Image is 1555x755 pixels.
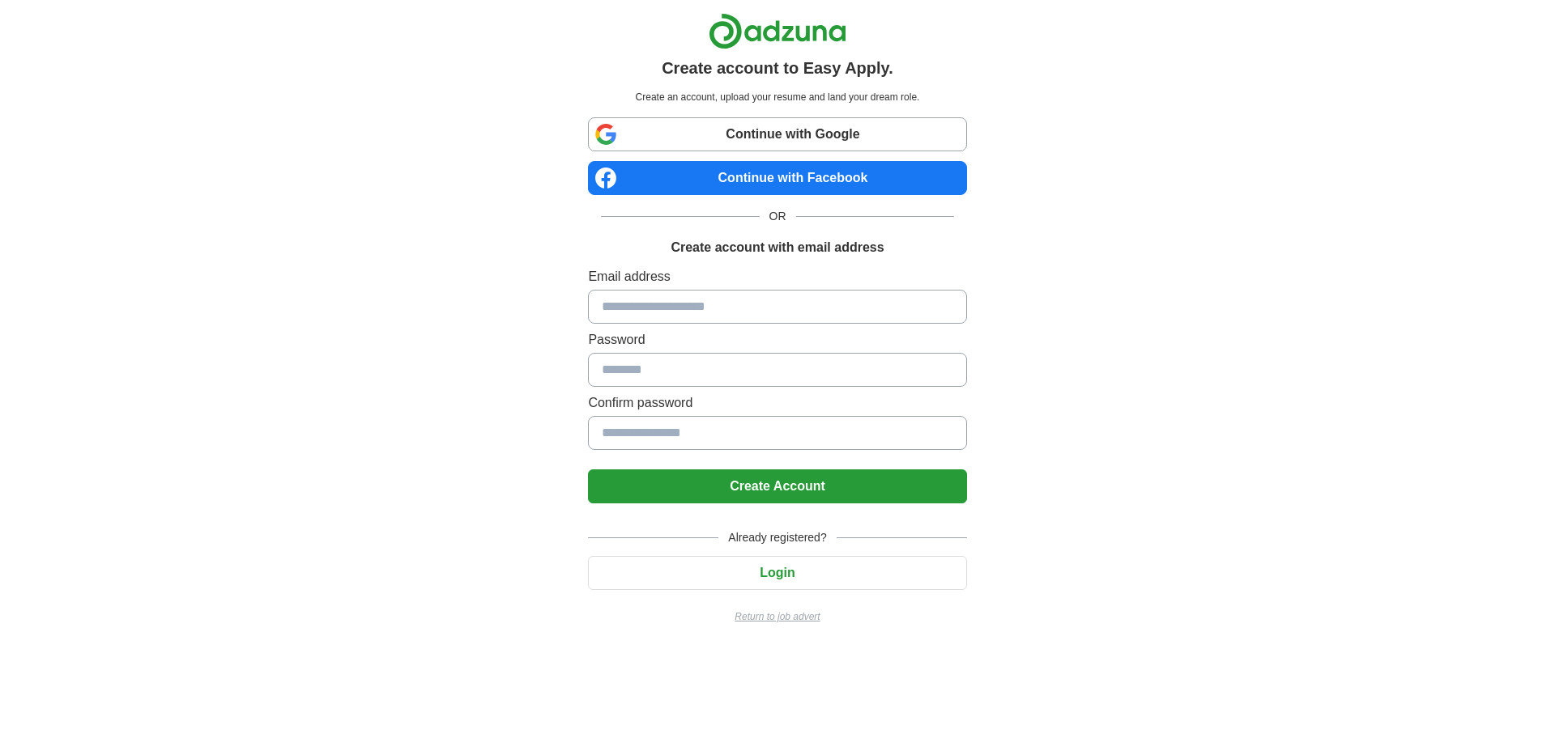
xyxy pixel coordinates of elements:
span: Already registered? [718,529,836,546]
label: Password [588,330,966,350]
label: Confirm password [588,393,966,413]
p: Create an account, upload your resume and land your dream role. [591,90,963,104]
h1: Create account with email address [671,238,884,257]
a: Continue with Google [588,117,966,151]
button: Login [588,556,966,590]
h1: Create account to Easy Apply. [662,56,893,80]
img: Adzuna logo [709,13,846,49]
span: OR [760,208,796,225]
a: Return to job advert [588,609,966,624]
a: Continue with Facebook [588,161,966,195]
button: Create Account [588,469,966,503]
a: Login [588,566,966,579]
label: Email address [588,267,966,286]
